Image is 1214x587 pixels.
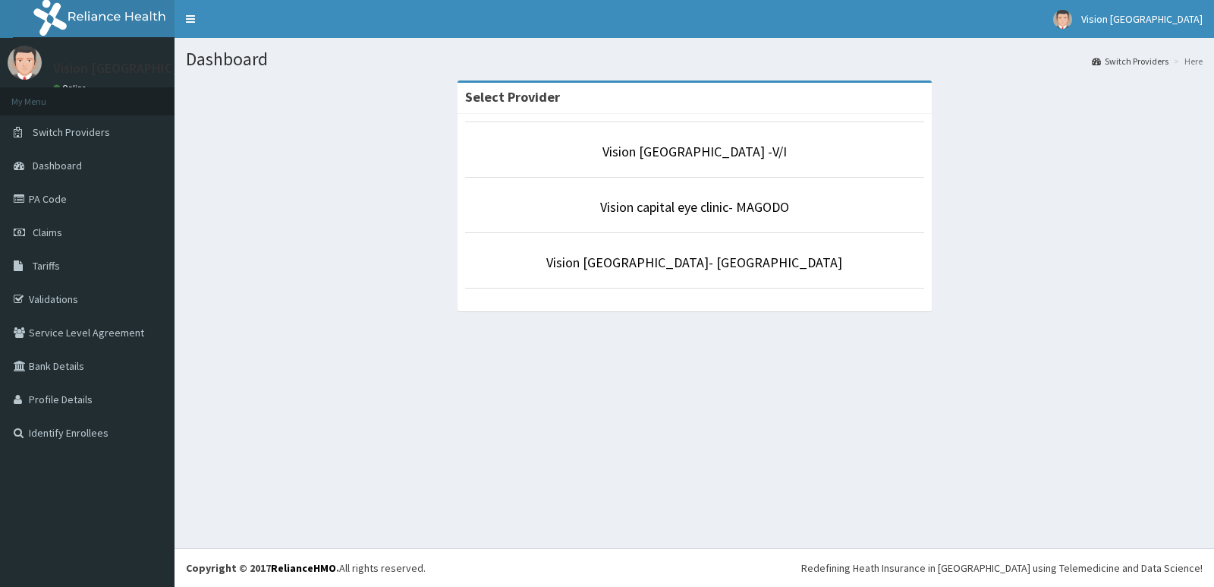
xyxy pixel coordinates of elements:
strong: Select Provider [465,88,560,106]
span: Dashboard [33,159,82,172]
img: User Image [8,46,42,80]
img: User Image [1053,10,1072,29]
a: Vision capital eye clinic- MAGODO [600,198,789,216]
span: Claims [33,226,62,239]
span: Switch Providers [33,125,110,139]
h1: Dashboard [186,49,1203,69]
a: Vision [GEOGRAPHIC_DATA] -V/I [602,143,787,160]
a: Online [53,83,90,93]
p: Vision [GEOGRAPHIC_DATA] [53,62,216,75]
strong: Copyright © 2017 . [186,561,339,575]
span: Tariffs [33,259,60,273]
span: Vision [GEOGRAPHIC_DATA] [1081,12,1203,26]
div: Redefining Heath Insurance in [GEOGRAPHIC_DATA] using Telemedicine and Data Science! [801,560,1203,576]
a: Vision [GEOGRAPHIC_DATA]- [GEOGRAPHIC_DATA] [546,254,842,271]
li: Here [1170,55,1203,68]
a: Switch Providers [1092,55,1168,68]
footer: All rights reserved. [175,548,1214,587]
a: RelianceHMO [271,561,336,575]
